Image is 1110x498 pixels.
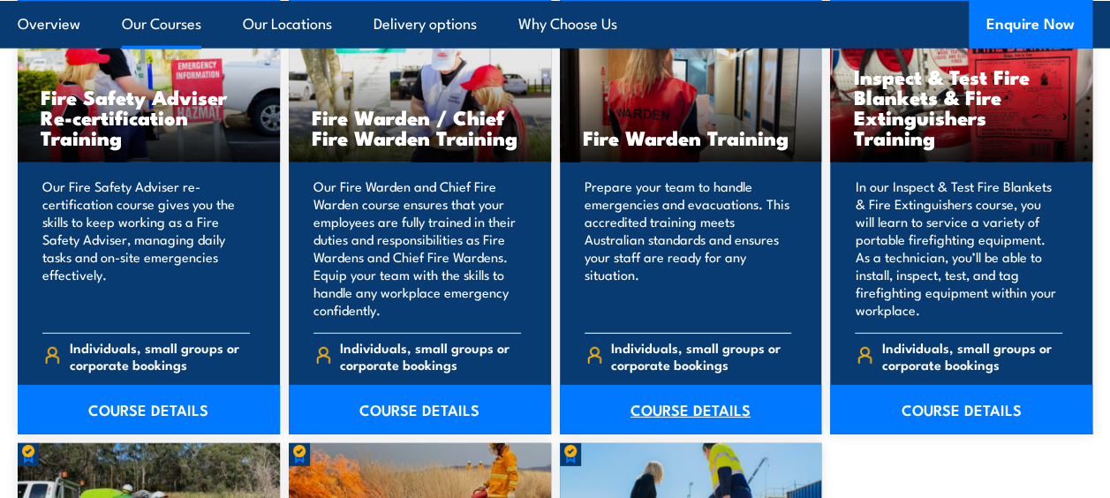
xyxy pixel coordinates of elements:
[853,66,1069,147] h3: Inspect & Test Fire Blankets & Fire Extinguishers Training
[289,385,551,434] a: COURSE DETAILS
[830,385,1092,434] a: COURSE DETAILS
[18,385,280,434] a: COURSE DETAILS
[70,339,250,373] span: Individuals, small groups or corporate bookings
[583,127,799,147] h3: Fire Warden Training
[313,177,521,319] p: Our Fire Warden and Chief Fire Warden course ensures that your employees are fully trained in the...
[340,339,520,373] span: Individuals, small groups or corporate bookings
[560,385,822,434] a: COURSE DETAILS
[42,177,250,319] p: Our Fire Safety Adviser re-certification course gives you the skills to keep working as a Fire Sa...
[611,339,791,373] span: Individuals, small groups or corporate bookings
[312,107,528,147] h3: Fire Warden / Chief Fire Warden Training
[585,177,792,319] p: Prepare your team to handle emergencies and evacuations. This accredited training meets Australia...
[882,339,1062,373] span: Individuals, small groups or corporate bookings
[41,87,257,147] h3: Fire Safety Adviser Re-certification Training
[855,177,1062,319] p: In our Inspect & Test Fire Blankets & Fire Extinguishers course, you will learn to service a vari...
